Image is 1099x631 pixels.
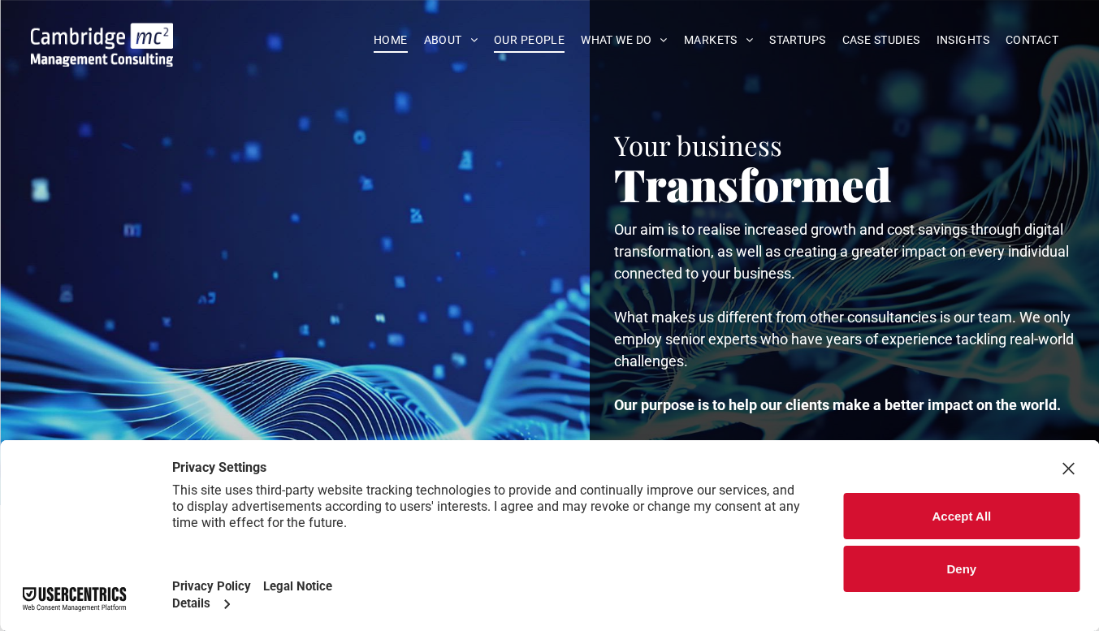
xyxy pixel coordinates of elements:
span: Your business [614,127,782,162]
span: Transformed [614,153,892,214]
span: What makes us different from other consultancies is our team. We only employ senior experts who h... [614,309,1074,370]
img: Go to Homepage [31,23,174,67]
a: Your Business Transformed | Cambridge Management Consulting [31,25,174,42]
strong: Our purpose is to help our clients make a better impact on the world. [614,396,1061,413]
a: HOME [366,28,416,53]
a: ABOUT [416,28,487,53]
span: OUR PEOPLE [494,28,565,53]
a: WHAT WE DO [573,28,676,53]
a: CONTACT [997,28,1067,53]
span: Our aim is to realise increased growth and cost savings through digital transformation, as well a... [614,221,1069,282]
a: OUR PEOPLE [486,28,573,53]
a: STARTUPS [761,28,833,53]
a: INSIGHTS [928,28,997,53]
a: MARKETS [676,28,761,53]
a: CASE STUDIES [834,28,928,53]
